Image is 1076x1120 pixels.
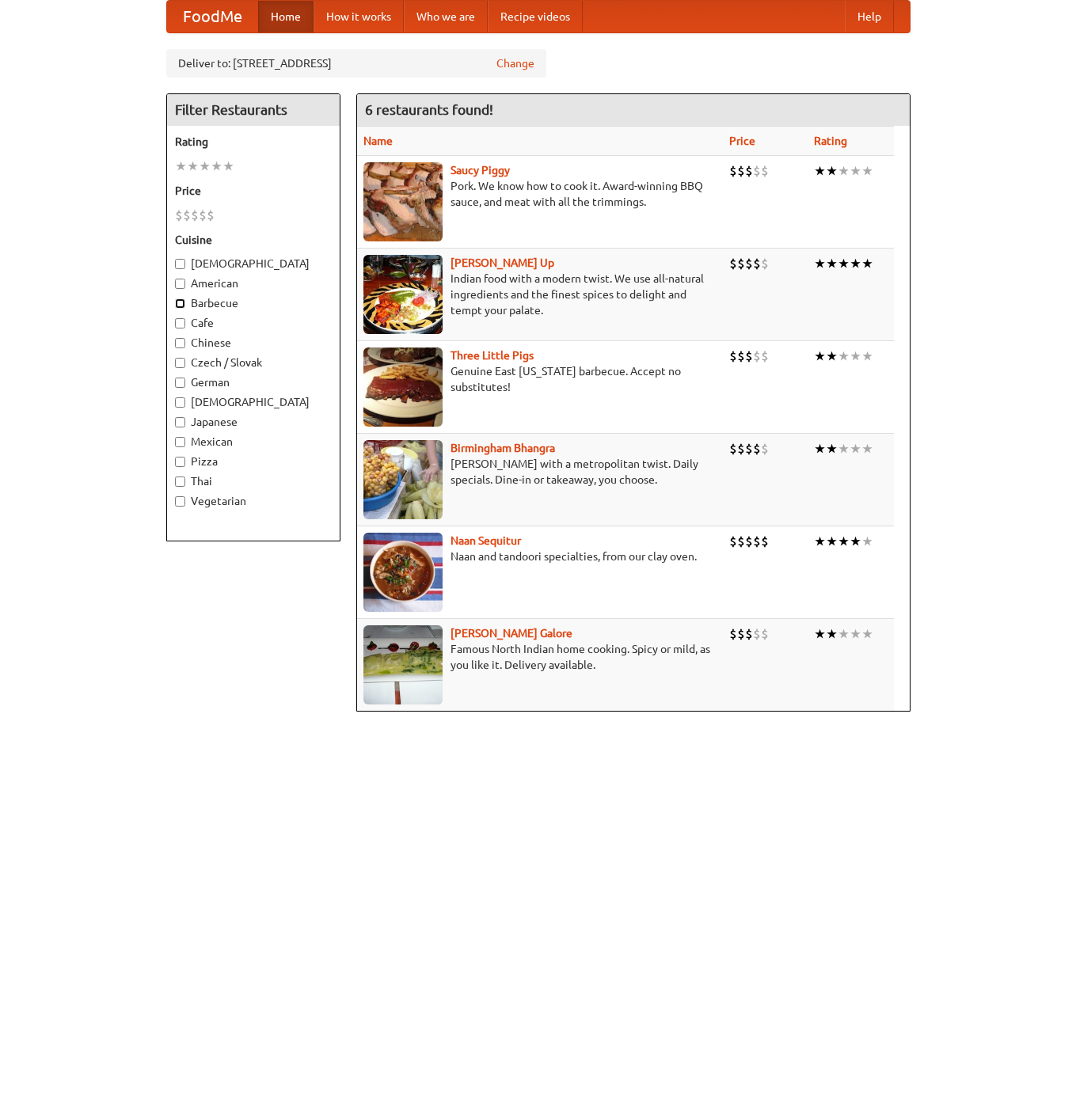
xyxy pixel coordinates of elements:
li: $ [729,162,737,180]
input: Chinese [175,338,185,348]
li: ★ [850,625,861,643]
a: Home [258,1,314,32]
li: $ [745,255,753,272]
li: $ [753,533,761,550]
li: ★ [814,162,826,180]
a: Change [496,55,534,71]
li: $ [191,207,199,224]
li: ★ [199,158,211,175]
li: ★ [861,625,873,643]
a: Naan Sequitur [451,534,521,547]
li: ★ [222,158,234,175]
li: $ [175,207,183,224]
ng-pluralize: 6 restaurants found! [365,102,493,117]
li: ★ [850,162,861,180]
li: $ [745,625,753,643]
li: ★ [826,162,838,180]
h5: Cuisine [175,232,332,248]
li: ★ [850,440,861,457]
li: $ [737,347,745,365]
a: How it works [314,1,404,32]
input: Japanese [175,417,185,427]
li: $ [761,162,769,180]
li: $ [745,347,753,365]
li: $ [761,625,769,643]
a: [PERSON_NAME] Galore [451,627,572,640]
a: Help [845,1,894,32]
label: [DEMOGRAPHIC_DATA] [175,256,332,271]
label: Czech / Slovak [175,355,332,370]
li: ★ [861,533,873,550]
li: $ [737,255,745,272]
li: ★ [826,255,838,272]
a: Rating [814,135,847,147]
li: ★ [861,347,873,365]
li: $ [729,255,737,272]
a: Who we are [404,1,488,32]
h5: Price [175,183,332,199]
input: Barbecue [175,298,185,309]
p: Pork. We know how to cook it. Award-winning BBQ sauce, and meat with all the trimmings. [363,178,717,210]
li: $ [753,162,761,180]
img: bhangra.jpg [363,440,443,519]
p: [PERSON_NAME] with a metropolitan twist. Daily specials. Dine-in or takeaway, you choose. [363,456,717,488]
li: $ [753,347,761,365]
li: $ [753,625,761,643]
li: $ [737,440,745,457]
li: ★ [838,347,850,365]
li: ★ [814,533,826,550]
li: $ [183,207,191,224]
li: ★ [861,162,873,180]
li: $ [729,533,737,550]
li: ★ [814,347,826,365]
a: FoodMe [167,1,258,32]
a: [PERSON_NAME] Up [451,256,554,269]
li: ★ [826,533,838,550]
label: Cafe [175,315,332,331]
li: $ [761,347,769,365]
li: ★ [187,158,199,175]
li: ★ [826,347,838,365]
img: naansequitur.jpg [363,533,443,612]
li: $ [761,440,769,457]
li: ★ [838,162,850,180]
li: $ [737,533,745,550]
li: ★ [826,625,838,643]
p: Famous North Indian home cooking. Spicy or mild, as you like it. Delivery available. [363,641,717,673]
b: Saucy Piggy [451,164,510,177]
li: $ [745,162,753,180]
label: Mexican [175,434,332,450]
li: ★ [838,533,850,550]
h4: Filter Restaurants [167,94,340,126]
a: Three Little Pigs [451,349,534,362]
li: ★ [175,158,187,175]
input: Thai [175,476,185,487]
li: $ [729,625,737,643]
li: ★ [861,440,873,457]
img: currygalore.jpg [363,625,443,704]
img: littlepigs.jpg [363,347,443,427]
li: $ [761,255,769,272]
div: Deliver to: [STREET_ADDRESS] [166,49,546,78]
li: ★ [850,533,861,550]
label: Japanese [175,414,332,430]
li: ★ [814,255,826,272]
input: [DEMOGRAPHIC_DATA] [175,397,185,408]
a: Birmingham Bhangra [451,442,555,454]
li: $ [737,162,745,180]
img: saucy.jpg [363,162,443,241]
li: $ [745,440,753,457]
input: Mexican [175,437,185,447]
input: German [175,378,185,388]
li: $ [199,207,207,224]
li: ★ [814,625,826,643]
li: $ [207,207,215,224]
li: $ [729,347,737,365]
h5: Rating [175,134,332,150]
label: American [175,275,332,291]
